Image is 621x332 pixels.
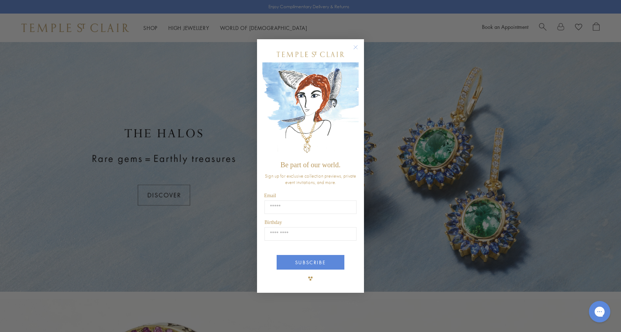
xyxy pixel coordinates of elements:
img: c4a9eb12-d91a-4d4a-8ee0-386386f4f338.jpeg [262,62,359,158]
img: TSC [303,271,318,286]
input: Email [265,200,356,214]
span: Sign up for exclusive collection previews, private event invitations, and more. [265,173,356,185]
button: Close dialog [355,46,364,55]
img: Temple St. Clair [277,52,344,57]
span: Email [264,193,276,198]
span: Birthday [265,220,282,225]
button: SUBSCRIBE [277,255,344,270]
span: Be part of our world. [281,161,340,169]
iframe: Gorgias live chat messenger [585,298,614,325]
